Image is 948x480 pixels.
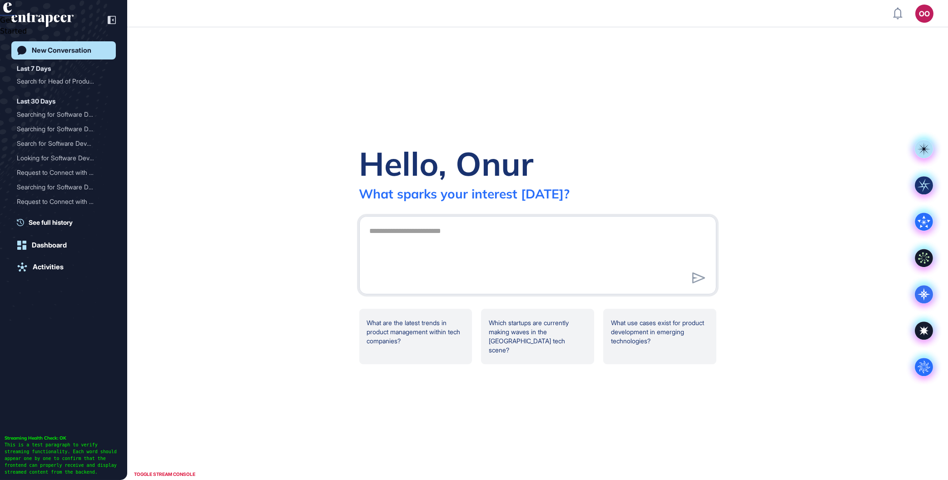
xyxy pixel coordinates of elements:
[17,209,110,223] div: Request to Connect with Hunter
[32,241,67,249] div: Dashboard
[17,107,110,122] div: Searching for Software Developers with Banking or Finance Experience in Turkiye (Max 5 Years Expe...
[17,74,103,89] div: Search for Head of Produc...
[359,143,534,184] div: Hello, Onur
[17,165,103,180] div: Request to Connect with H...
[17,180,110,194] div: Searching for Software Developers with Banking or Finance Experience in Turkiye (Max 5 Years Expe...
[17,218,116,227] a: See full history
[17,74,110,89] div: Search for Head of Product Candidates from Entrapeer in San Francisco
[11,258,116,276] a: Activities
[17,122,110,136] div: Searching for Software Developers with AI Background in Ottawa who Speak Turkish
[32,46,91,54] div: New Conversation
[29,218,73,227] span: See full history
[17,107,103,122] div: Searching for Software De...
[17,151,103,165] div: Looking for Software Deve...
[481,309,594,364] div: Which startups are currently making waves in the [GEOGRAPHIC_DATA] tech scene?
[17,122,103,136] div: Searching for Software De...
[17,136,110,151] div: Search for Software Developers with Banking or Finance Experience in Turkiye (Max 5 Years Experie...
[11,41,116,59] a: New Conversation
[359,186,570,202] div: What sparks your interest [DATE]?
[17,63,51,74] div: Last 7 Days
[17,136,103,151] div: Search for Software Devel...
[359,309,472,364] div: What are the latest trends in product management within tech companies?
[17,165,110,180] div: Request to Connect with Hunter
[17,209,103,223] div: Request to Connect with H...
[132,469,198,480] div: TOGGLE STREAM CONSOLE
[33,263,64,271] div: Activities
[11,13,74,27] div: entrapeer-logo
[17,96,55,107] div: Last 30 Days
[603,309,716,364] div: What use cases exist for product development in emerging technologies?
[11,236,116,254] a: Dashboard
[17,194,110,209] div: Request to Connect with Hunter
[17,180,103,194] div: Searching for Software De...
[17,194,103,209] div: Request to Connect with H...
[17,151,110,165] div: Looking for Software Developers with Banking or Finance Experience in Turkiye (Max 5 Years)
